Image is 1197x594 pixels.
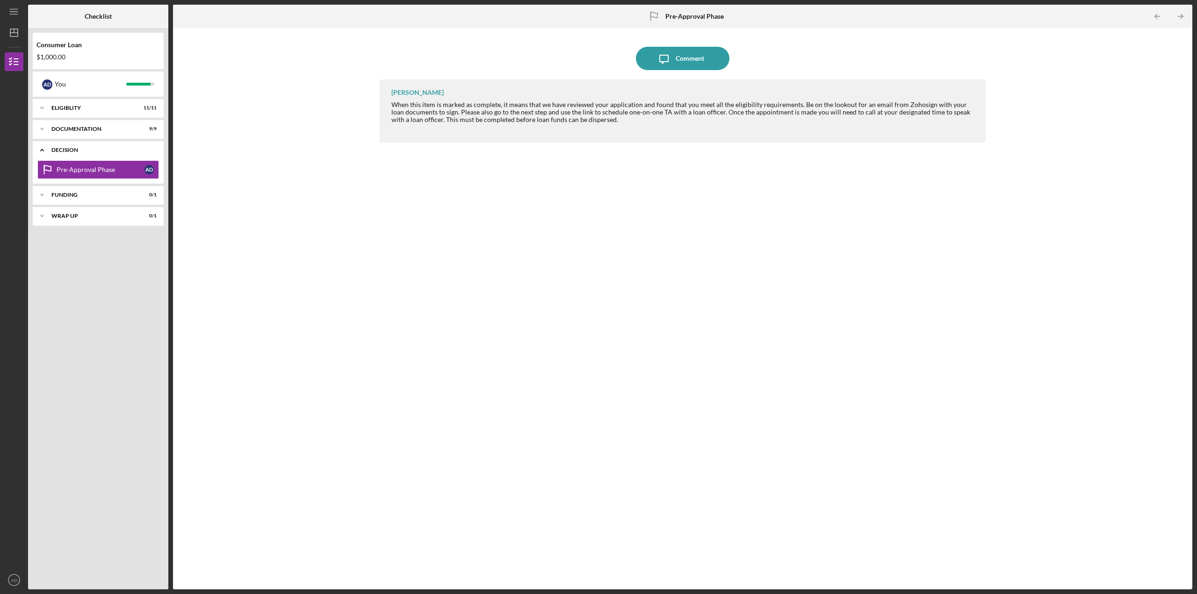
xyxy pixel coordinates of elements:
[51,147,152,153] div: Decision
[140,105,157,111] div: 11 / 11
[51,213,133,219] div: Wrap up
[676,47,704,70] div: Comment
[144,165,154,174] div: A D
[391,101,976,131] div: When this item is marked as complete, it means that we have reviewed your application and found t...
[140,192,157,198] div: 0 / 1
[5,571,23,589] button: AD
[85,13,112,20] b: Checklist
[11,578,17,583] text: AD
[636,47,729,70] button: Comment
[51,105,133,111] div: Eligiblity
[42,79,52,90] div: A D
[391,89,444,96] div: [PERSON_NAME]
[36,53,160,61] div: $1,000.00
[665,13,724,20] b: Pre-Approval Phase
[36,41,160,49] div: Consumer Loan
[57,166,144,173] div: Pre-Approval Phase
[140,213,157,219] div: 0 / 1
[55,76,126,92] div: You
[37,160,159,179] a: Pre-Approval PhaseAD
[51,126,133,132] div: Documentation
[140,126,157,132] div: 9 / 9
[51,192,133,198] div: Funding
